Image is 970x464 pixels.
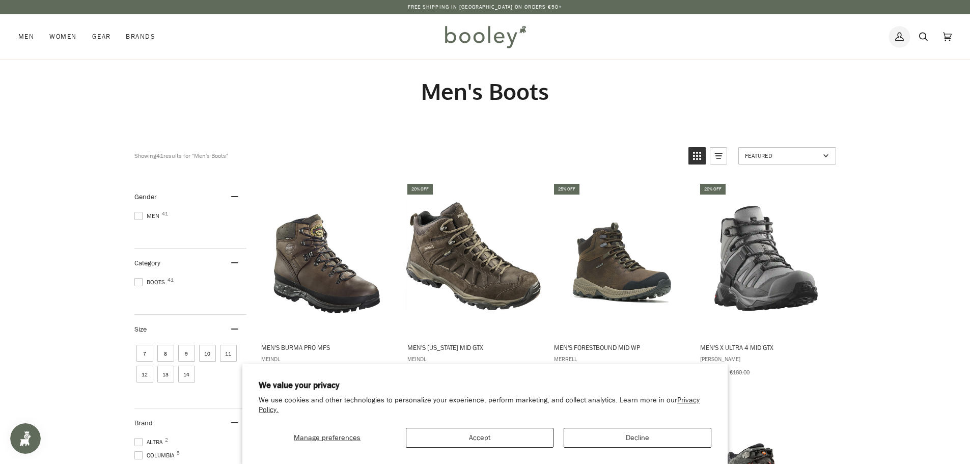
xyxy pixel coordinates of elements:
[260,182,395,380] a: Men's Burma PRO MFS
[710,147,727,165] a: View list mode
[407,184,433,195] div: 20% off
[85,14,119,59] a: Gear
[165,438,168,443] span: 2
[126,32,155,42] span: Brands
[92,32,111,42] span: Gear
[261,354,393,363] span: Meindl
[10,423,41,454] iframe: Button to open loyalty program pop-up
[294,433,361,443] span: Manage preferences
[134,438,165,447] span: Altra
[699,182,834,380] a: Men's X Ultra 4 Mid GTX
[259,396,711,415] p: We use cookies and other technologies to personalize your experience, perform marketing, and coll...
[136,366,153,383] span: Size: 12
[168,278,174,283] span: 41
[259,428,396,448] button: Manage preferences
[700,343,832,352] span: Men's X Ultra 4 Mid GTX
[134,258,160,268] span: Category
[157,366,174,383] span: Size: 13
[730,368,750,376] span: €180.00
[259,395,700,415] a: Privacy Policy.
[134,147,681,165] div: Showing results for "Men's Boots"
[406,182,541,380] a: Men's Nebraska Mid GTX
[552,191,687,326] img: Merrell Men's Forestbound Mid WP Cloudy - Booley Galway
[407,354,539,363] span: Meindl
[700,354,832,363] span: [PERSON_NAME]
[178,366,195,383] span: Size: 14
[406,428,553,448] button: Accept
[156,151,163,160] b: 41
[157,345,174,362] span: Size: 8
[18,32,34,42] span: Men
[18,14,42,59] a: Men
[134,192,157,202] span: Gender
[738,147,836,165] a: Sort options
[177,451,180,456] span: 5
[259,380,711,391] h2: We value your privacy
[699,191,834,326] img: Salomon Men's X Ultra 4 Mid GTX Sharkskin / Quiet Shade / Black - Booley Galway
[134,77,836,105] h1: Men's Boots
[134,324,147,334] span: Size
[134,451,177,460] span: Columbia
[260,191,395,326] img: Men's Burma PRO MFS - Booley Galway
[406,191,541,326] img: Men's Nebraska Mid GTX Mahogany - booley Galway
[745,151,820,160] span: Featured
[42,14,84,59] a: Women
[440,22,530,51] img: Booley
[688,147,706,165] a: View grid mode
[136,345,153,362] span: Size: 7
[552,182,687,380] a: Men's Forestbound Mid WP
[134,211,162,221] span: Men
[162,211,168,216] span: 41
[261,343,393,352] span: Men's Burma PRO MFS
[220,345,237,362] span: Size: 11
[554,184,579,195] div: 25% off
[554,343,686,352] span: Men's Forestbound Mid WP
[178,345,195,362] span: Size: 9
[199,345,216,362] span: Size: 10
[408,3,563,11] p: Free Shipping in [GEOGRAPHIC_DATA] on Orders €50+
[700,184,726,195] div: 20% off
[407,343,539,352] span: Men's [US_STATE] Mid GTX
[118,14,163,59] a: Brands
[134,418,153,428] span: Brand
[134,278,168,287] span: Boots
[49,32,76,42] span: Women
[554,354,686,363] span: Merrell
[564,428,711,448] button: Decline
